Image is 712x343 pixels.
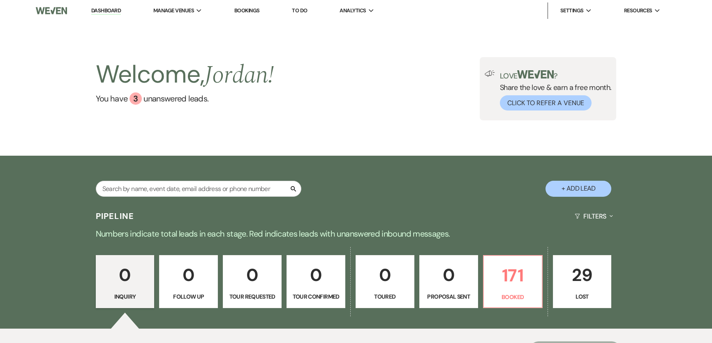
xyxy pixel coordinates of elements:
[558,292,606,301] p: Lost
[517,70,554,78] img: weven-logo-green.svg
[489,292,537,302] p: Booked
[223,255,282,308] a: 0Tour Requested
[164,292,213,301] p: Follow Up
[500,70,612,80] p: Love ?
[228,292,276,301] p: Tour Requested
[500,95,592,110] button: Click to Refer a Venue
[361,261,409,289] p: 0
[129,92,142,105] div: 3
[96,255,155,308] a: 0Inquiry
[571,205,616,227] button: Filters
[292,261,340,289] p: 0
[96,92,274,105] a: You have 3 unanswered leads.
[228,261,276,289] p: 0
[91,7,121,15] a: Dashboard
[624,7,652,15] span: Resources
[483,255,543,308] a: 171Booked
[356,255,414,308] a: 0Toured
[159,255,218,308] a: 0Follow Up
[204,56,274,94] span: Jordan !
[36,2,67,19] img: Weven Logo
[495,70,612,110] div: Share the love & earn a free month.
[361,292,409,301] p: Toured
[287,255,345,308] a: 0Tour Confirmed
[234,7,260,14] a: Bookings
[485,70,495,77] img: loud-speaker-illustration.svg
[560,7,584,15] span: Settings
[153,7,194,15] span: Manage Venues
[164,261,213,289] p: 0
[101,261,149,289] p: 0
[553,255,612,308] a: 29Lost
[558,261,606,289] p: 29
[489,262,537,289] p: 171
[292,292,340,301] p: Tour Confirmed
[96,57,274,92] h2: Welcome,
[292,7,307,14] a: To Do
[96,210,134,222] h3: Pipeline
[425,261,473,289] p: 0
[425,292,473,301] p: Proposal Sent
[96,181,301,197] input: Search by name, event date, email address or phone number
[101,292,149,301] p: Inquiry
[60,227,652,240] p: Numbers indicate total leads in each stage. Red indicates leads with unanswered inbound messages.
[340,7,366,15] span: Analytics
[419,255,478,308] a: 0Proposal Sent
[546,181,611,197] button: + Add Lead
